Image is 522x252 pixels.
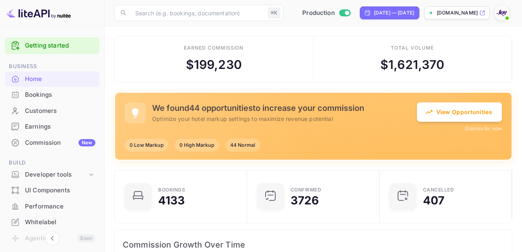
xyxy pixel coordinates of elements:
a: UI Components [5,183,99,198]
div: Confirmed [291,187,322,192]
span: Business [5,62,99,71]
a: Customers [5,103,99,118]
span: 0 Low Markup [125,142,168,149]
a: Home [5,71,99,86]
a: Getting started [25,41,95,50]
div: Commission [25,138,95,148]
div: 4133 [158,195,185,206]
a: Whitelabel [5,215,99,229]
div: Earned commission [184,44,243,52]
span: Production [302,8,335,18]
a: CommissionNew [5,135,99,150]
div: Developer tools [5,168,99,182]
div: Home [5,71,99,87]
span: 0 High Markup [175,142,219,149]
span: 44 Normal [225,142,260,149]
div: Performance [5,199,99,215]
div: Bookings [25,90,95,100]
div: Getting started [5,37,99,54]
p: Optimize your hotel markup settings to maximize revenue potential [152,115,417,123]
div: CommissionNew [5,135,99,151]
div: Customers [25,106,95,116]
div: Performance [25,202,95,211]
div: Switch to Sandbox mode [299,8,353,18]
div: Bookings [158,187,185,192]
p: [DOMAIN_NAME] [437,9,478,17]
div: 407 [423,195,444,206]
img: LiteAPI logo [6,6,71,19]
div: CANCELLED [423,187,454,192]
button: Dismiss for now [465,125,502,132]
a: Performance [5,199,99,214]
div: UI Components [5,183,99,198]
div: [DATE] — [DATE] [374,9,414,17]
button: Collapse navigation [45,231,60,246]
span: Commission Growth Over Time [123,238,504,251]
div: UI Components [25,186,95,195]
img: With Joy [495,6,508,19]
div: Whitelabel [25,218,95,227]
div: $ 1,621,370 [380,56,445,74]
div: Earnings [25,122,95,131]
div: New [78,139,95,146]
div: Developer tools [25,170,87,179]
div: Customers [5,103,99,119]
button: View Opportunities [417,102,502,122]
a: Bookings [5,87,99,102]
a: Earnings [5,119,99,134]
h5: We found 44 opportunities to increase your commission [152,103,417,113]
div: Total volume [391,44,434,52]
div: Home [25,75,95,84]
div: Whitelabel [5,215,99,230]
div: ⌘K [268,8,280,18]
div: 3726 [291,195,319,206]
div: $ 199,230 [186,56,242,74]
input: Search (e.g. bookings, documentation) [130,5,265,21]
div: Bookings [5,87,99,103]
span: Build [5,158,99,167]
